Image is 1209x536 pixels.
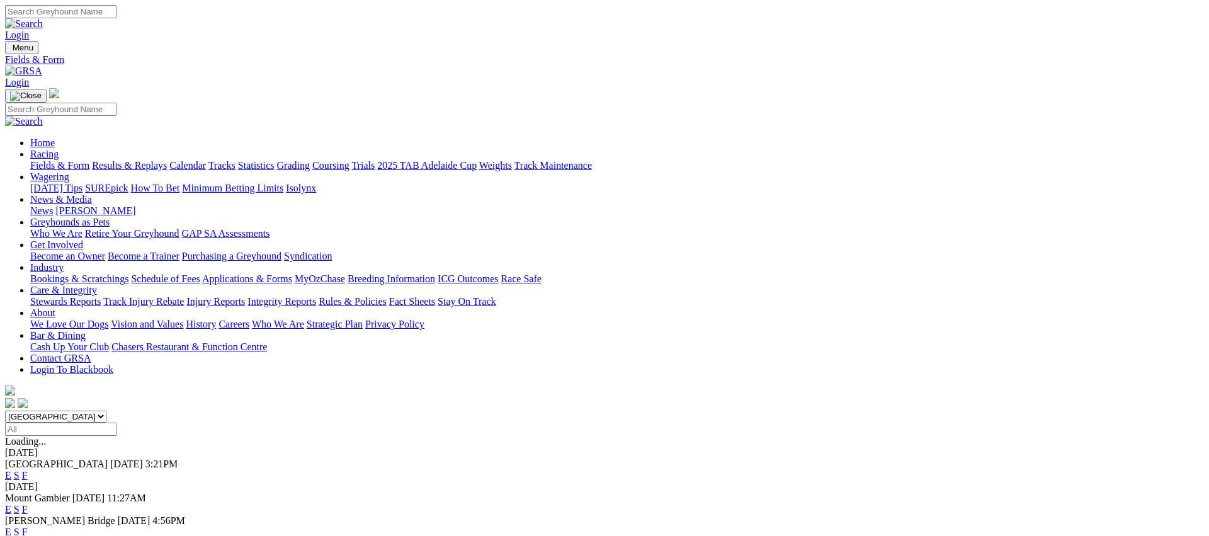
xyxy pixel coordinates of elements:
[307,319,363,329] a: Strategic Plan
[286,183,316,193] a: Isolynx
[30,160,89,171] a: Fields & Form
[182,228,270,239] a: GAP SA Assessments
[182,183,283,193] a: Minimum Betting Limits
[18,398,28,408] img: twitter.svg
[30,364,113,375] a: Login To Blackbook
[348,273,435,284] a: Breeding Information
[5,41,38,54] button: Toggle navigation
[5,470,11,481] a: E
[30,251,105,261] a: Become an Owner
[30,194,92,205] a: News & Media
[30,205,1204,217] div: News & Media
[5,5,116,18] input: Search
[30,341,1204,353] div: Bar & Dining
[5,398,15,408] img: facebook.svg
[30,183,82,193] a: [DATE] Tips
[5,436,46,447] span: Loading...
[247,296,316,307] a: Integrity Reports
[5,515,115,526] span: [PERSON_NAME] Bridge
[5,493,70,503] span: Mount Gambier
[351,160,375,171] a: Trials
[49,88,59,98] img: logo-grsa-white.png
[30,171,69,182] a: Wagering
[5,459,108,469] span: [GEOGRAPHIC_DATA]
[152,515,185,526] span: 4:56PM
[479,160,512,171] a: Weights
[5,481,1204,493] div: [DATE]
[30,285,97,295] a: Care & Integrity
[30,296,101,307] a: Stewards Reports
[131,183,180,193] a: How To Bet
[202,273,292,284] a: Applications & Forms
[501,273,541,284] a: Race Safe
[5,54,1204,66] a: Fields & Form
[389,296,435,307] a: Fact Sheets
[14,504,20,515] a: S
[438,273,498,284] a: ICG Outcomes
[30,217,110,227] a: Greyhounds as Pets
[238,160,275,171] a: Statistics
[30,149,59,159] a: Racing
[22,470,28,481] a: F
[111,341,267,352] a: Chasers Restaurant & Function Centre
[30,228,82,239] a: Who We Are
[110,459,143,469] span: [DATE]
[277,160,310,171] a: Grading
[107,493,146,503] span: 11:27AM
[30,319,1204,330] div: About
[5,89,47,103] button: Toggle navigation
[252,319,304,329] a: Who We Are
[5,18,43,30] img: Search
[365,319,424,329] a: Privacy Policy
[30,137,55,148] a: Home
[30,160,1204,171] div: Racing
[30,228,1204,239] div: Greyhounds as Pets
[131,273,200,284] a: Schedule of Fees
[30,239,83,250] a: Get Involved
[30,319,108,329] a: We Love Our Dogs
[5,447,1204,459] div: [DATE]
[186,319,216,329] a: History
[438,296,496,307] a: Stay On Track
[14,470,20,481] a: S
[5,385,15,396] img: logo-grsa-white.png
[103,296,184,307] a: Track Injury Rebate
[30,273,1204,285] div: Industry
[55,205,135,216] a: [PERSON_NAME]
[30,251,1204,262] div: Get Involved
[5,423,116,436] input: Select date
[295,273,345,284] a: MyOzChase
[30,205,53,216] a: News
[30,341,109,352] a: Cash Up Your Club
[208,160,236,171] a: Tracks
[219,319,249,329] a: Careers
[514,160,592,171] a: Track Maintenance
[72,493,105,503] span: [DATE]
[5,66,42,77] img: GRSA
[30,330,86,341] a: Bar & Dining
[312,160,349,171] a: Coursing
[108,251,179,261] a: Become a Trainer
[182,251,281,261] a: Purchasing a Greyhound
[30,296,1204,307] div: Care & Integrity
[92,160,167,171] a: Results & Replays
[5,116,43,127] img: Search
[186,296,245,307] a: Injury Reports
[30,353,91,363] a: Contact GRSA
[30,273,128,284] a: Bookings & Scratchings
[118,515,150,526] span: [DATE]
[5,77,29,88] a: Login
[13,43,33,52] span: Menu
[30,183,1204,194] div: Wagering
[284,251,332,261] a: Syndication
[5,504,11,515] a: E
[30,307,55,318] a: About
[111,319,183,329] a: Vision and Values
[5,30,29,40] a: Login
[85,183,128,193] a: SUREpick
[85,228,179,239] a: Retire Your Greyhound
[319,296,387,307] a: Rules & Policies
[145,459,178,469] span: 3:21PM
[10,91,42,101] img: Close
